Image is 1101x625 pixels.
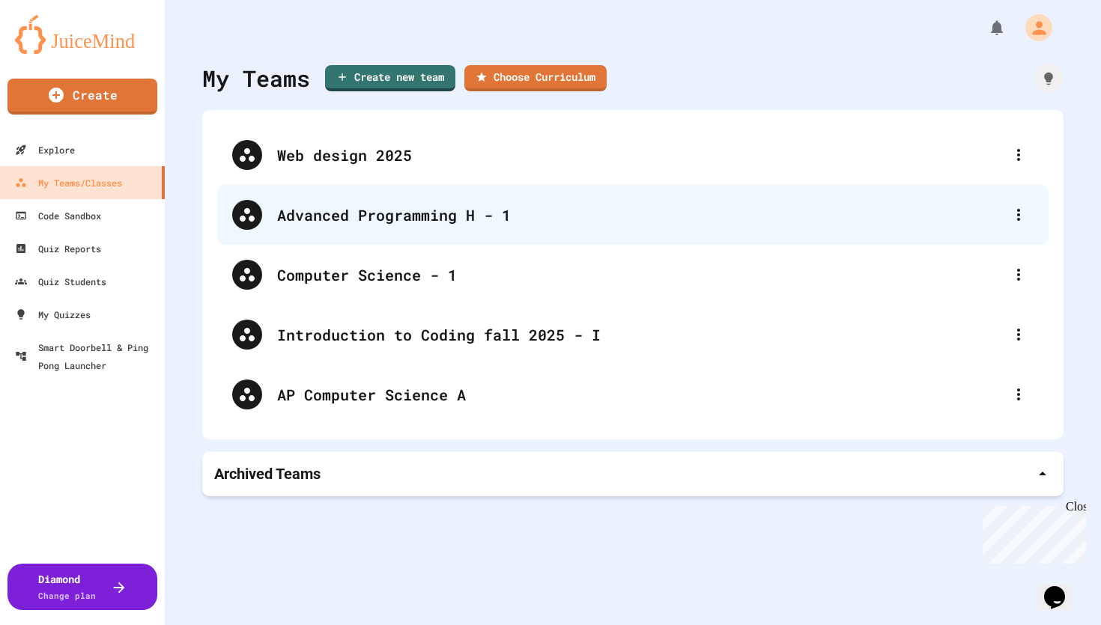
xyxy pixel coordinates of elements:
[15,207,101,225] div: Code Sandbox
[277,323,1004,346] div: Introduction to Coding fall 2025 - I
[38,571,96,603] div: Diamond
[217,245,1049,305] div: Computer Science - 1
[1034,64,1064,94] div: How it works
[217,365,1049,424] div: AP Computer Science A
[7,79,157,115] a: Create
[325,65,455,91] a: Create new team
[217,305,1049,365] div: Introduction to Coding fall 2025 - I
[217,185,1049,245] div: Advanced Programming H - 1
[1010,10,1056,45] div: My Account
[277,383,1004,406] div: AP Computer Science A
[960,15,1010,40] div: My Notifications
[277,204,1004,226] div: Advanced Programming H - 1
[6,6,103,95] div: Chat with us now!Close
[277,144,1004,166] div: Web design 2025
[217,125,1049,185] div: Web design 2025
[202,61,310,95] div: My Teams
[7,564,157,610] button: DiamondChange plan
[977,500,1086,564] iframe: chat widget
[15,338,159,374] div: Smart Doorbell & Ping Pong Launcher
[1038,565,1086,610] iframe: chat widget
[15,141,75,159] div: Explore
[214,463,321,484] p: Archived Teams
[15,15,150,54] img: logo-orange.svg
[277,263,1004,286] div: Computer Science - 1
[38,590,96,601] span: Change plan
[464,65,607,91] a: Choose Curriculum
[15,240,101,257] div: Quiz Reports
[15,305,91,323] div: My Quizzes
[15,272,106,290] div: Quiz Students
[15,174,122,192] div: My Teams/Classes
